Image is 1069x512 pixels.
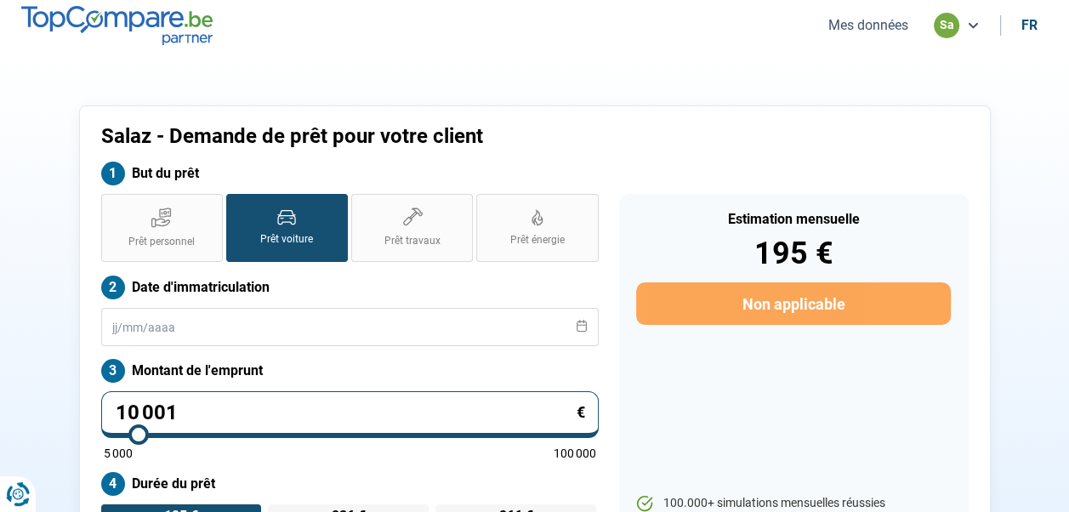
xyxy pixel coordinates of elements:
span: 5 000 [104,447,133,459]
img: TopCompare.be [21,6,213,44]
span: Prêt voiture [260,232,313,247]
div: fr [1021,17,1038,33]
label: But du prêt [101,162,599,185]
h1: Salaz - Demande de prêt pour votre client [101,124,747,149]
div: sa [934,13,959,38]
label: Durée du prêt [101,472,599,496]
span: Prêt personnel [128,235,195,249]
div: 195 € [636,238,950,269]
label: Montant de l'emprunt [101,359,599,383]
button: Non applicable [636,282,950,325]
li: 100.000+ simulations mensuelles réussies [636,495,950,512]
label: Date d'immatriculation [101,276,599,299]
input: jj/mm/aaaa [101,308,599,346]
span: 100 000 [554,447,596,459]
button: Mes données [823,16,913,34]
div: Estimation mensuelle [636,213,950,226]
span: Prêt énergie [510,233,565,247]
span: Prêt travaux [384,234,441,248]
span: € [577,405,585,420]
